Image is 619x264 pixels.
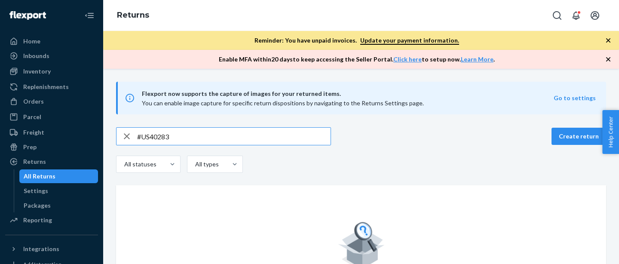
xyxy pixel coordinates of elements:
[23,83,69,91] div: Replenishments
[124,160,155,169] div: All statuses
[254,36,459,45] p: Reminder: You have unpaid invoices.
[5,80,98,94] a: Replenishments
[5,49,98,63] a: Inbounds
[5,155,98,169] a: Returns
[137,128,331,145] input: Search returns by rma, id, tracking number
[23,216,52,224] div: Reporting
[554,94,596,102] button: Go to settings
[5,213,98,227] a: Reporting
[9,11,46,20] img: Flexport logo
[5,34,98,48] a: Home
[19,169,98,183] a: All Returns
[360,37,459,45] a: Update your payment information.
[19,199,98,212] a: Packages
[117,10,149,20] a: Returns
[5,140,98,154] a: Prep
[393,55,422,63] a: Click here
[23,67,51,76] div: Inventory
[142,99,424,107] span: You can enable image capture for specific return dispositions by navigating to the Returns Settin...
[142,89,554,99] span: Flexport now supports the capture of images for your returned items.
[23,245,59,253] div: Integrations
[5,242,98,256] button: Integrations
[549,7,566,24] button: Open Search Box
[110,3,156,28] ol: breadcrumbs
[5,64,98,78] a: Inventory
[24,172,55,181] div: All Returns
[195,160,218,169] div: All types
[23,157,46,166] div: Returns
[81,7,98,24] button: Close Navigation
[24,187,48,195] div: Settings
[23,143,37,151] div: Prep
[5,95,98,108] a: Orders
[586,7,604,24] button: Open account menu
[23,52,49,60] div: Inbounds
[567,7,585,24] button: Open notifications
[602,110,619,154] button: Help Center
[5,126,98,139] a: Freight
[5,110,98,124] a: Parcel
[461,55,493,63] a: Learn More
[23,113,41,121] div: Parcel
[19,184,98,198] a: Settings
[219,55,495,64] p: Enable MFA within 20 days to keep accessing the Seller Portal. to setup now. .
[23,97,44,106] div: Orders
[552,128,606,145] button: Create return
[23,37,40,46] div: Home
[23,128,44,137] div: Freight
[24,201,51,210] div: Packages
